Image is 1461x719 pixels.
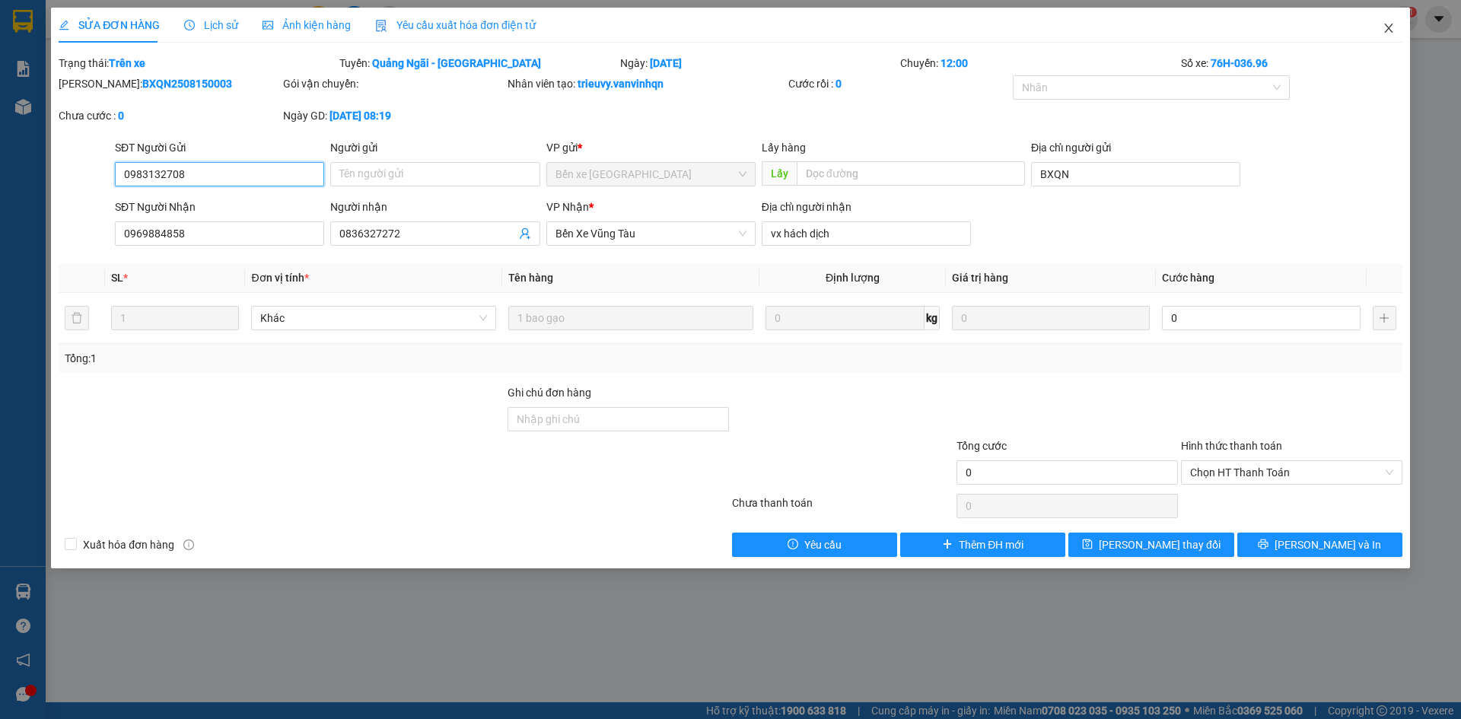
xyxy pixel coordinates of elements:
div: Gói vận chuyển: [283,75,505,92]
button: save[PERSON_NAME] thay đổi [1068,533,1233,557]
span: info-circle [183,539,194,550]
input: Ghi chú đơn hàng [508,407,729,431]
b: trieuvy.vanvinhqn [578,78,664,90]
b: BXQN2508150003 [142,78,232,90]
input: Dọc đường [797,161,1025,186]
button: plus [1373,306,1396,330]
b: [DATE] 08:19 [329,110,391,122]
div: Số xe: [1179,55,1404,72]
span: Yêu cầu [804,536,842,553]
span: Lấy hàng [762,142,806,154]
strong: 0978 771155 - 0975 77 1155 [69,97,225,112]
b: 0 [836,78,842,90]
div: Nhân viên tạo: [508,75,785,92]
span: Đơn vị tính [251,272,308,284]
div: Chuyến: [899,55,1179,72]
img: logo [7,11,40,82]
span: exclamation-circle [788,539,798,551]
div: Chưa cước : [59,107,280,124]
span: Tổng cước [956,440,1007,452]
span: edit [59,20,69,30]
div: SĐT Người Gửi [115,139,324,156]
span: kg [925,306,940,330]
span: Cước hàng [1162,272,1214,284]
b: [DATE] [650,57,682,69]
button: plusThêm ĐH mới [900,533,1065,557]
span: user-add [519,227,531,240]
input: 0 [952,306,1150,330]
div: Ngày GD: [283,107,505,124]
div: Tuyến: [338,55,619,72]
div: Người nhận [330,199,540,215]
div: Trạng thái: [57,55,338,72]
span: SL [111,272,123,284]
b: 76H-036.96 [1211,57,1268,69]
input: VD: Bàn, Ghế [508,306,753,330]
span: Lấy [762,161,797,186]
span: Thêm ĐH mới [959,536,1023,553]
span: Bến xe Quảng Ngãi [555,163,746,186]
span: [PERSON_NAME] và In [1275,536,1381,553]
span: SỬA ĐƠN HÀNG [59,19,160,31]
span: picture [263,20,273,30]
div: [PERSON_NAME]: [59,75,280,92]
div: VP gửi [546,139,756,156]
span: Chọn HT Thanh Toán [1190,461,1393,484]
span: Định lượng [826,272,880,284]
span: Lịch sử [184,19,238,31]
span: plus [942,539,953,551]
b: Trên xe [109,57,145,69]
strong: Công ty TNHH DVVT Văn Vinh 76 [7,87,40,188]
span: Tên hàng [508,272,553,284]
label: Hình thức thanh toán [1181,440,1282,452]
span: Xuất hóa đơn hàng [77,536,180,553]
span: Yêu cầu xuất hóa đơn điện tử [375,19,536,31]
span: Khác [260,307,487,329]
b: 12:00 [941,57,968,69]
span: VP Nhận [546,201,589,213]
span: Ảnh kiện hàng [263,19,351,31]
div: Ngày: [619,55,899,72]
button: exclamation-circleYêu cầu [732,533,897,557]
button: delete [65,306,89,330]
span: close [1383,22,1395,34]
input: Địa chỉ của người gửi [1031,162,1240,186]
div: Tổng: 1 [65,350,564,367]
div: Chưa thanh toán [730,495,955,521]
b: 0 [118,110,124,122]
div: Địa chỉ người nhận [762,199,971,215]
button: Close [1367,8,1410,50]
span: clock-circle [184,20,195,30]
div: Cước rồi : [788,75,1010,92]
input: Địa chỉ của người nhận [762,221,971,246]
span: printer [1258,539,1268,551]
button: printer[PERSON_NAME] và In [1237,533,1402,557]
div: Người gửi [330,139,540,156]
div: Địa chỉ người gửi [1031,139,1240,156]
strong: Tổng đài hỗ trợ: 0914 113 973 - 0982 113 973 - 0919 113 973 - [46,66,248,95]
span: Giá trị hàng [952,272,1008,284]
span: Bến Xe Vũng Tàu [555,222,746,245]
img: icon [375,20,387,32]
div: SĐT Người Nhận [115,199,324,215]
span: save [1082,539,1093,551]
span: [PERSON_NAME] thay đổi [1099,536,1221,553]
b: Quảng Ngãi - [GEOGRAPHIC_DATA] [372,57,541,69]
strong: [PERSON_NAME] ([GEOGRAPHIC_DATA]) [43,23,252,63]
label: Ghi chú đơn hàng [508,387,591,399]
